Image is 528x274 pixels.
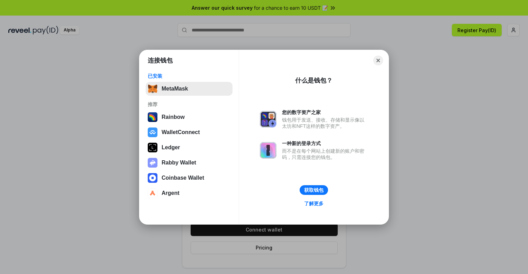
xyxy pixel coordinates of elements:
button: Rainbow [146,110,233,124]
img: svg+xml,%3Csvg%20width%3D%2228%22%20height%3D%2228%22%20viewBox%3D%220%200%2028%2028%22%20fill%3D... [148,188,157,198]
button: Rabby Wallet [146,156,233,170]
img: svg+xml,%3Csvg%20xmlns%3D%22http%3A%2F%2Fwww.w3.org%2F2000%2Fsvg%22%20fill%3D%22none%22%20viewBox... [260,142,276,159]
div: 一种新的登录方式 [282,140,368,147]
div: Rabby Wallet [162,160,196,166]
button: Close [373,56,383,65]
img: svg+xml,%3Csvg%20xmlns%3D%22http%3A%2F%2Fwww.w3.org%2F2000%2Fsvg%22%20fill%3D%22none%22%20viewBox... [260,111,276,127]
img: svg+xml,%3Csvg%20width%3D%2228%22%20height%3D%2228%22%20viewBox%3D%220%200%2028%2028%22%20fill%3D... [148,173,157,183]
img: svg+xml,%3Csvg%20xmlns%3D%22http%3A%2F%2Fwww.w3.org%2F2000%2Fsvg%22%20fill%3D%22none%22%20viewBox... [148,158,157,168]
div: Rainbow [162,114,185,120]
div: 了解更多 [304,200,324,207]
div: 已安装 [148,73,230,79]
div: WalletConnect [162,129,200,135]
div: Ledger [162,144,180,151]
div: 什么是钱包？ [295,76,333,85]
div: MetaMask [162,86,188,92]
h1: 连接钱包 [148,56,173,65]
div: 您的数字资产之家 [282,109,368,115]
div: Argent [162,190,180,196]
button: MetaMask [146,82,233,96]
button: Ledger [146,141,233,154]
button: 获取钱包 [300,185,328,195]
div: Coinbase Wallet [162,175,204,181]
a: 了解更多 [300,199,328,208]
img: svg+xml,%3Csvg%20fill%3D%22none%22%20height%3D%2233%22%20viewBox%3D%220%200%2035%2033%22%20width%... [148,84,157,94]
img: svg+xml,%3Csvg%20width%3D%2228%22%20height%3D%2228%22%20viewBox%3D%220%200%2028%2028%22%20fill%3D... [148,127,157,137]
button: WalletConnect [146,125,233,139]
div: 获取钱包 [304,187,324,193]
button: Argent [146,186,233,200]
img: svg+xml,%3Csvg%20xmlns%3D%22http%3A%2F%2Fwww.w3.org%2F2000%2Fsvg%22%20width%3D%2228%22%20height%3... [148,143,157,152]
button: Coinbase Wallet [146,171,233,185]
div: 钱包用于发送、接收、存储和显示像以太坊和NFT这样的数字资产。 [282,117,368,129]
div: 推荐 [148,101,230,107]
img: svg+xml,%3Csvg%20width%3D%22120%22%20height%3D%22120%22%20viewBox%3D%220%200%20120%20120%22%20fil... [148,112,157,122]
div: 而不是在每个网站上创建新的账户和密码，只需连接您的钱包。 [282,148,368,160]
